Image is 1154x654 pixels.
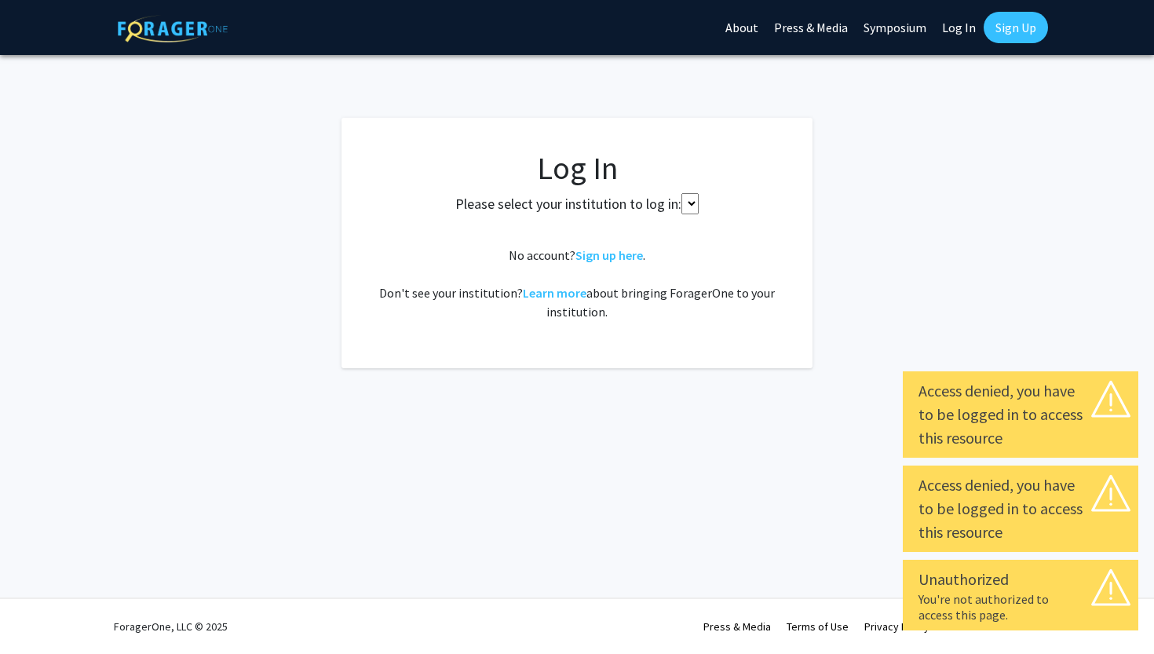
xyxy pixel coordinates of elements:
[455,193,681,214] label: Please select your institution to log in:
[118,15,228,42] img: ForagerOne Logo
[575,247,643,263] a: Sign up here
[918,379,1123,450] div: Access denied, you have to be logged in to access this resource
[373,149,781,187] h1: Log In
[918,473,1123,544] div: Access denied, you have to be logged in to access this resource
[864,619,929,634] a: Privacy Policy
[373,246,781,321] div: No account? . Don't see your institution? about bringing ForagerOne to your institution.
[114,599,228,654] div: ForagerOne, LLC © 2025
[703,619,771,634] a: Press & Media
[787,619,849,634] a: Terms of Use
[918,591,1123,623] div: You're not authorized to access this page.
[523,285,586,301] a: Learn more about bringing ForagerOne to your institution
[984,12,1048,43] a: Sign Up
[918,568,1123,591] div: Unauthorized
